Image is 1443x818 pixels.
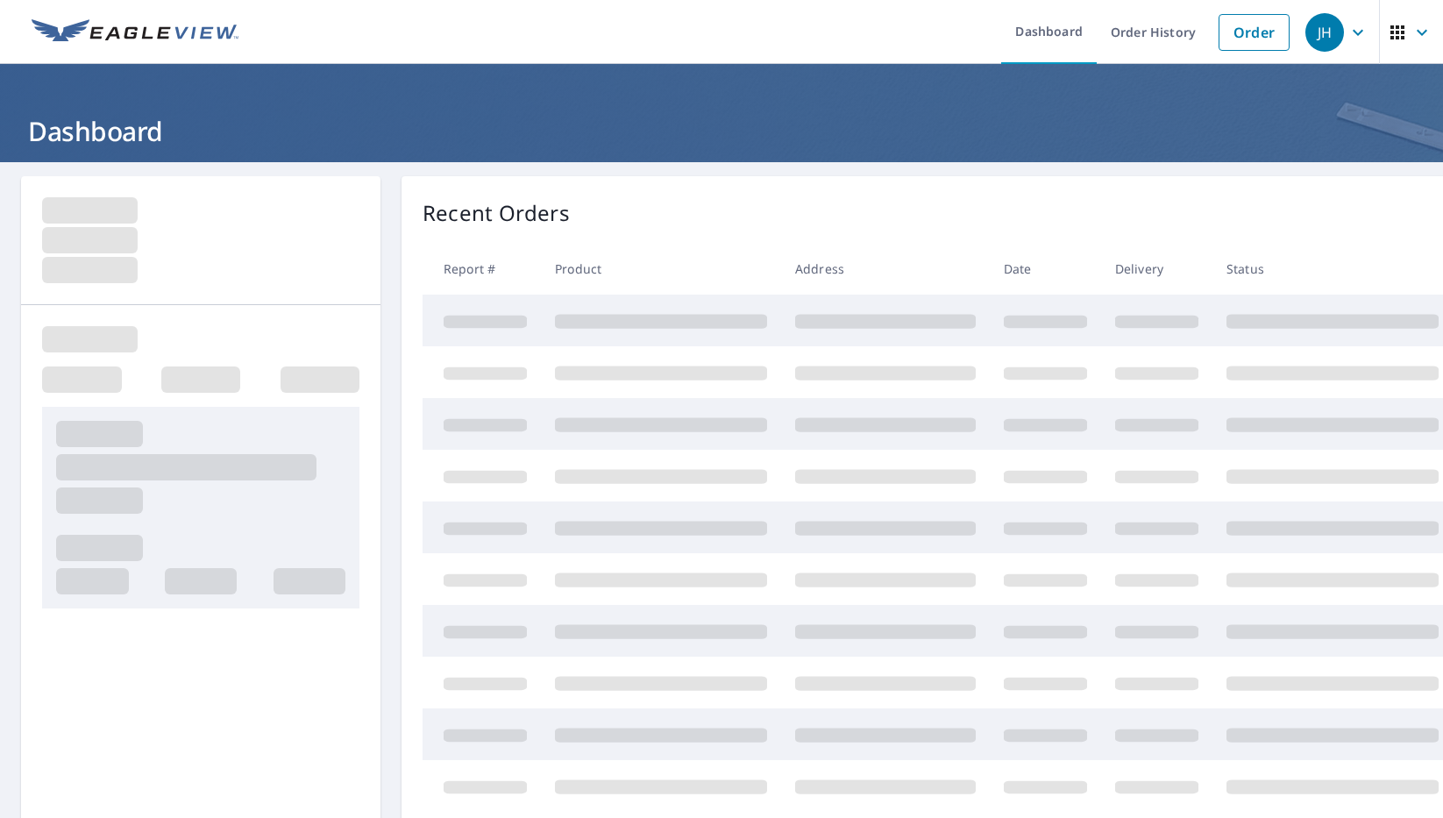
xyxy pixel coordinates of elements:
[423,243,541,295] th: Report #
[990,243,1101,295] th: Date
[423,197,570,229] p: Recent Orders
[1219,14,1290,51] a: Order
[781,243,990,295] th: Address
[1305,13,1344,52] div: JH
[21,113,1422,149] h1: Dashboard
[1101,243,1212,295] th: Delivery
[541,243,781,295] th: Product
[32,19,238,46] img: EV Logo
